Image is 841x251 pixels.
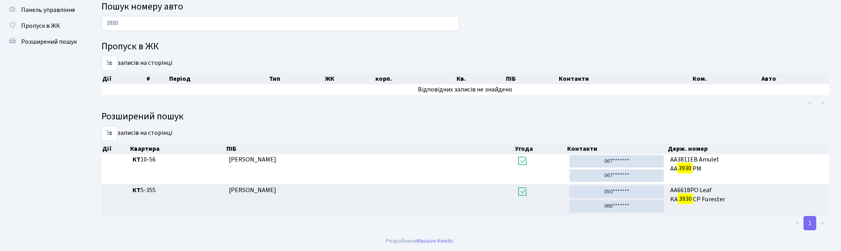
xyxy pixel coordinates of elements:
input: Пошук [101,16,459,31]
th: Тип [268,73,324,84]
th: Період [168,73,268,84]
th: Квартира [129,143,226,154]
h4: Пропуск в ЖК [101,41,829,53]
span: [PERSON_NAME] [229,155,276,164]
h4: Розширений пошук [101,111,829,123]
span: [PERSON_NAME] [229,186,276,195]
a: Пропуск в ЖК [4,18,84,34]
div: Розроблено . [386,237,455,245]
mark: 3930 [677,163,693,174]
th: # [146,73,168,84]
b: КТ [133,155,140,164]
th: ПІБ [505,73,558,84]
th: корп. [375,73,456,84]
span: Панель управління [21,6,75,14]
th: Контакти [566,143,667,154]
td: Відповідних записів не знайдено [101,84,829,95]
th: ПІБ [226,143,514,154]
a: 1 [804,216,816,230]
mark: 3930 [678,193,693,204]
th: Кв. [456,73,505,84]
th: Дії [101,73,146,84]
span: Розширений пошук [21,37,77,46]
th: Угода [514,143,567,154]
span: 5-355 [133,186,222,195]
select: записів на сторінці [101,56,117,71]
label: записів на сторінці [101,56,172,71]
span: 10-56 [133,155,222,164]
th: Держ. номер [667,143,829,154]
select: записів на сторінці [101,126,117,141]
th: Дії [101,143,129,154]
th: ЖК [324,73,375,84]
a: Панель управління [4,2,84,18]
span: Пропуск в ЖК [21,21,60,30]
span: АА6618РО Leaf KA CP Forester [670,186,826,204]
label: записів на сторінці [101,126,172,141]
a: Розширений пошук [4,34,84,50]
th: Авто [761,73,829,84]
a: Massive Kinetic [417,237,454,245]
th: Контакти [558,73,692,84]
span: AA3811EB Amulet АА РМ [670,155,826,173]
th: Ком. [692,73,761,84]
b: КТ [133,186,140,195]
